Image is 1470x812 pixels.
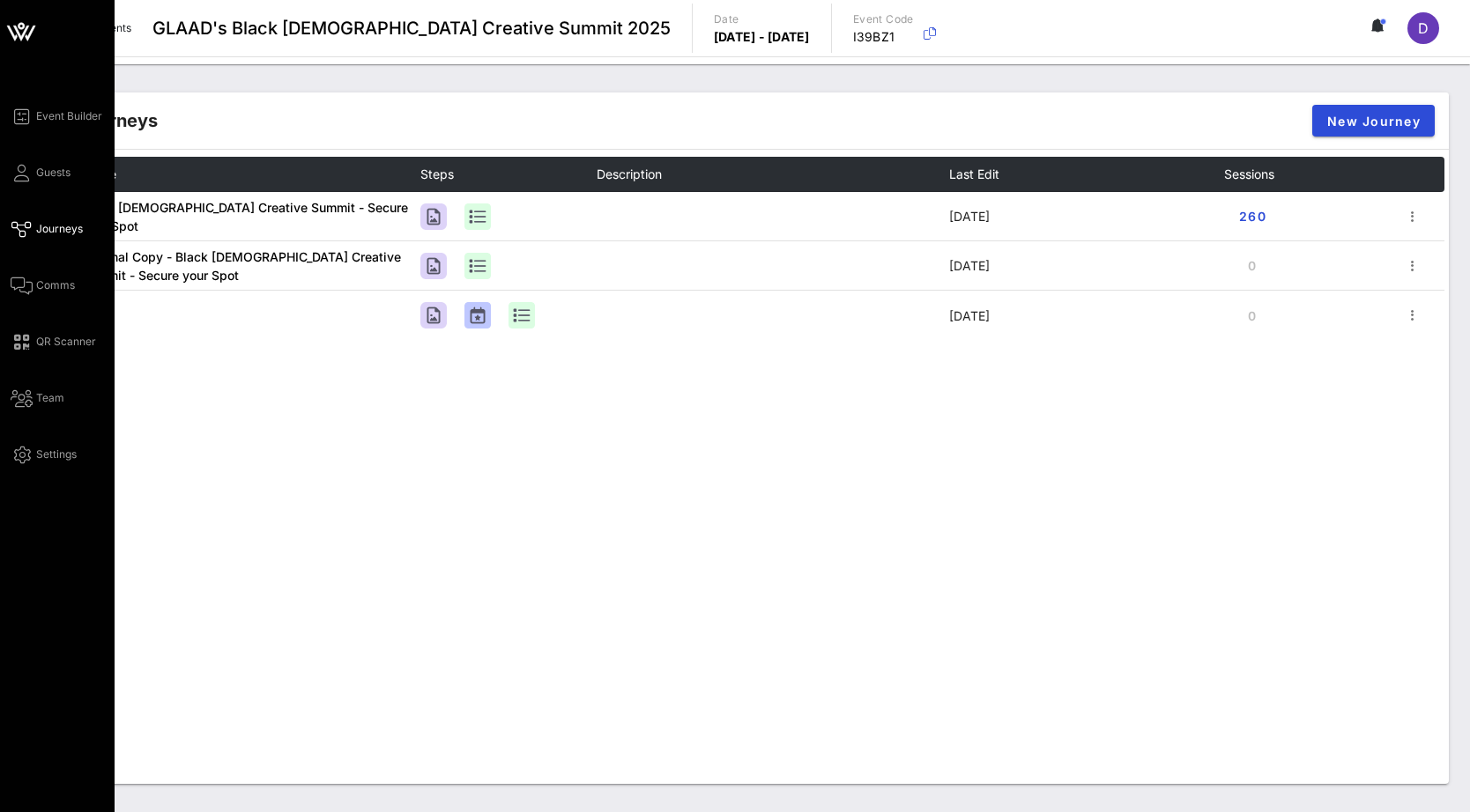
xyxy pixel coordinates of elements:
a: QR Scanner [11,331,96,352]
span: [DATE] [949,308,990,323]
th: Last Edit: Not sorted. Activate to sort ascending. [949,157,1224,192]
th: Sessions: Not sorted. Activate to sort ascending. [1224,157,1400,192]
p: [DATE] - [DATE] [714,28,810,46]
a: Black [DEMOGRAPHIC_DATA] Creative Summit - Secure your Spot [82,200,408,233]
span: 260 [1238,209,1266,224]
a: Journeys [11,218,83,240]
span: Guests [36,165,71,181]
th: Name: Not sorted. Activate to sort ascending. [68,157,420,192]
span: Event Builder [36,108,102,124]
a: Guests [11,162,71,183]
span: [DATE] [949,209,990,224]
button: New Journey [1312,105,1435,137]
span: Team [36,390,64,406]
a: Settings [11,444,77,465]
p: I39BZ1 [853,28,914,46]
span: GLAAD's Black [DEMOGRAPHIC_DATA] Creative Summit 2025 [152,15,671,41]
p: Date [714,11,810,28]
span: Journeys [36,221,83,237]
span: Description [597,166,662,181]
a: Original Copy - Black [DEMOGRAPHIC_DATA] Creative Summit - Secure your Spot [82,249,401,283]
button: 260 [1224,201,1281,233]
span: Comms [36,277,75,293]
span: Steps [420,166,454,181]
a: Team [11,388,64,409]
p: Event Code [853,11,914,28]
span: New Journey [1326,114,1421,129]
span: QR Scanner [36,334,96,350]
span: D [1418,19,1429,37]
th: Steps [420,157,597,192]
span: Settings [36,447,77,462]
span: Sessions [1224,166,1274,181]
div: Journeys [78,107,158,134]
a: Comms [11,275,75,296]
span: [DATE] [949,258,990,273]
a: Event Builder [11,106,102,127]
span: Last Edit [949,166,999,181]
div: D [1407,12,1439,44]
th: Description: Not sorted. Activate to sort ascending. [597,157,949,192]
